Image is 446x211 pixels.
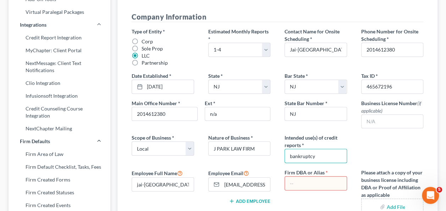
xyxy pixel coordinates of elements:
a: NextMessage: Client Text Notifications [9,57,110,77]
a: Firm Area of Law [9,148,110,161]
input: -- [285,177,346,190]
a: Firm Created Forms [9,173,110,186]
span: Type of Entity [132,28,162,34]
input: -- [205,107,270,121]
input: Enter email... [222,178,270,191]
a: Firm Default Checklist, Tasks, Fees [9,161,110,173]
span: Corp [142,38,153,44]
span: Firm Defaults [20,138,50,145]
input: # [362,80,423,93]
span: Intended use(s) of credit reports [285,135,337,148]
span: Nature of Business [208,135,250,141]
span: Tax ID [361,73,375,79]
span: Partnership [142,60,168,66]
a: NextChapter Mailing [9,122,110,135]
h4: Company Information [132,12,423,22]
input: # [285,107,346,121]
label: Business License Number [361,99,423,114]
a: Firm Defaults [9,135,110,148]
span: (if applicable) [361,100,421,114]
span: State [208,73,220,79]
button: Add Employee [229,198,270,204]
a: Virtual Paralegal Packages [9,6,110,18]
span: Bar State [285,73,305,79]
input: -- [362,43,423,56]
span: LLC [142,53,150,59]
span: Firm DBA or Alias [285,169,325,175]
a: Credit Counseling Course Integration [9,102,110,122]
input: N/A [362,115,423,128]
label: Employee Email [208,169,249,177]
a: Credit Report Integration [9,31,110,44]
span: Integrations [20,21,46,28]
span: 5 [436,187,442,193]
label: Please attach a copy of your business license including DBA or Proof of Affiliation as applicable [361,169,423,199]
a: Firm Created Statuses [9,186,110,199]
span: State Bar Number [285,100,324,106]
iframe: Intercom live chat [422,187,439,204]
a: MyChapter: Client Portal [9,44,110,57]
span: Main Office Number [132,100,177,106]
input: -- [132,178,193,191]
input: -- [132,107,197,121]
a: Infusionsoft Integration [9,90,110,102]
label: Employee Full Name [132,169,183,177]
input: -- [285,43,346,56]
span: Phone Number for Onsite Scheduling [361,28,418,42]
a: Integrations [9,18,110,31]
span: Date Established [132,73,168,79]
span: Scope of Business [132,135,171,141]
span: Ext [205,100,212,106]
span: Contact Name for Onsite Scheduling [285,28,340,42]
a: [DATE] [132,80,193,93]
span: Estimated Monthly Reports [208,28,269,34]
a: Clio Integration [9,77,110,90]
span: Sole Prop [142,45,163,52]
